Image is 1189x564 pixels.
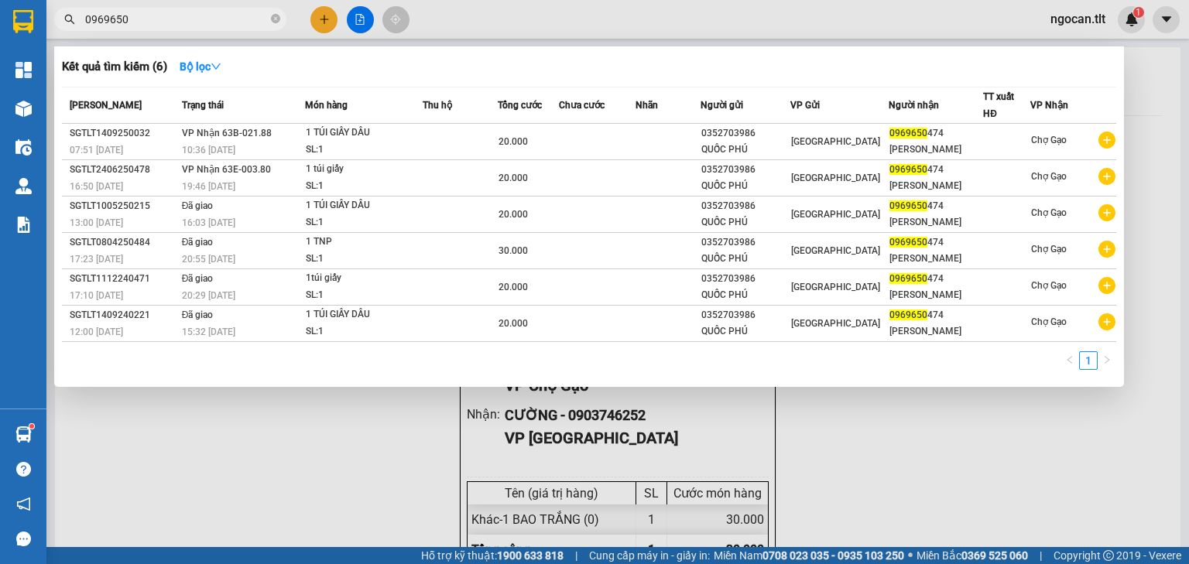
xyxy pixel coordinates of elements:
[701,287,790,303] div: QUỐC PHÚ
[983,91,1014,119] span: TT xuất HĐ
[889,214,982,231] div: [PERSON_NAME]
[889,164,927,175] span: 0969650
[70,198,177,214] div: SGTLT1005250215
[306,251,422,268] div: SL: 1
[701,178,790,194] div: QUỐC PHÚ
[182,200,214,211] span: Đã giao
[889,162,982,178] div: 474
[701,142,790,158] div: QUỐC PHÚ
[1065,355,1074,364] span: left
[70,100,142,111] span: [PERSON_NAME]
[182,100,224,111] span: Trạng thái
[701,162,790,178] div: 0352703986
[64,14,75,25] span: search
[1098,204,1115,221] span: plus-circle
[889,100,939,111] span: Người nhận
[306,270,422,287] div: 1túi giấy
[16,462,31,477] span: question-circle
[889,287,982,303] div: [PERSON_NAME]
[1031,244,1067,255] span: Chợ Gạo
[70,125,177,142] div: SGTLT1409250032
[791,173,880,183] span: [GEOGRAPHIC_DATA]
[889,323,982,340] div: [PERSON_NAME]
[182,145,235,156] span: 10:36 [DATE]
[70,307,177,323] div: SGTLT1409240221
[306,214,422,231] div: SL: 1
[499,245,528,256] span: 30.000
[701,271,790,287] div: 0352703986
[701,198,790,214] div: 0352703986
[13,10,33,33] img: logo-vxr
[180,60,221,73] strong: Bộ lọc
[889,237,927,248] span: 0969650
[1031,316,1067,327] span: Chợ Gạo
[182,273,214,284] span: Đã giao
[70,271,177,287] div: SGTLT1112240471
[306,197,422,214] div: 1 TÚI GIẤY DẦU
[306,142,422,159] div: SL: 1
[889,200,927,211] span: 0969650
[211,61,221,72] span: down
[70,326,123,337] span: 12:00 [DATE]
[1031,280,1067,291] span: Chợ Gạo
[1098,168,1115,185] span: plus-circle
[16,532,31,546] span: message
[306,323,422,340] div: SL: 1
[182,290,235,301] span: 20:29 [DATE]
[182,164,271,175] span: VP Nhận 63E-003.80
[182,309,214,320] span: Đã giao
[889,234,982,251] div: 474
[62,59,167,75] h3: Kết quả tìm kiếm ( 6 )
[1080,352,1097,369] a: 1
[791,318,880,329] span: [GEOGRAPHIC_DATA]
[182,181,235,192] span: 19:46 [DATE]
[70,217,123,228] span: 13:00 [DATE]
[182,128,272,138] span: VP Nhận 63B-021.88
[791,209,880,220] span: [GEOGRAPHIC_DATA]
[1098,132,1115,149] span: plus-circle
[559,100,605,111] span: Chưa cước
[15,62,32,78] img: dashboard-icon
[889,251,982,267] div: [PERSON_NAME]
[182,326,235,337] span: 15:32 [DATE]
[305,100,348,111] span: Món hàng
[889,307,982,323] div: 474
[1031,135,1067,145] span: Chợ Gạo
[701,125,790,142] div: 0352703986
[701,251,790,267] div: QUỐC PHÚ
[701,234,790,251] div: 0352703986
[889,128,927,138] span: 0969650
[889,125,982,142] div: 474
[16,497,31,511] span: notification
[791,136,880,147] span: [GEOGRAPHIC_DATA]
[1098,313,1115,330] span: plus-circle
[15,101,32,117] img: warehouse-icon
[1031,207,1067,218] span: Chợ Gạo
[1098,351,1116,370] button: right
[70,290,123,301] span: 17:10 [DATE]
[889,198,982,214] div: 474
[1061,351,1079,370] button: left
[271,12,280,27] span: close-circle
[791,245,880,256] span: [GEOGRAPHIC_DATA]
[889,178,982,194] div: [PERSON_NAME]
[15,139,32,156] img: warehouse-icon
[701,214,790,231] div: QUỐC PHÚ
[790,100,820,111] span: VP Gửi
[636,100,658,111] span: Nhãn
[1098,351,1116,370] li: Next Page
[1102,355,1112,364] span: right
[499,282,528,292] span: 20.000
[167,54,234,79] button: Bộ lọcdown
[701,323,790,340] div: QUỐC PHÚ
[889,142,982,158] div: [PERSON_NAME]
[306,287,422,304] div: SL: 1
[791,282,880,292] span: [GEOGRAPHIC_DATA]
[306,125,422,142] div: 1 TÚI GIẤY DẦU
[498,100,542,111] span: Tổng cước
[182,217,235,228] span: 16:03 [DATE]
[1098,241,1115,258] span: plus-circle
[70,234,177,251] div: SGTLT0804250484
[29,424,34,429] sup: 1
[1031,171,1067,182] span: Chợ Gạo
